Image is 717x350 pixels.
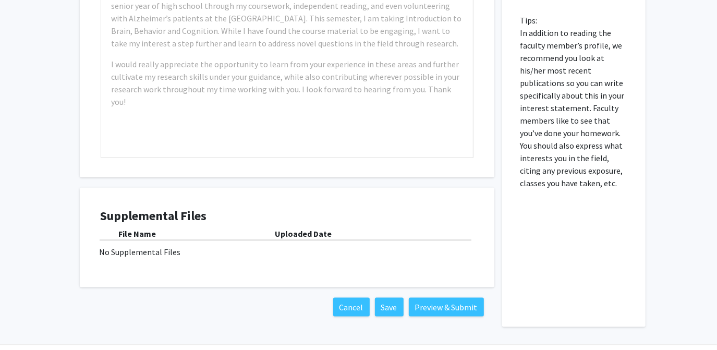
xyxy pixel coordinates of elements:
[375,298,404,317] button: Save
[119,228,156,239] b: File Name
[112,58,463,108] p: I would really appreciate the opportunity to learn from your experience in these areas and furthe...
[275,228,332,239] b: Uploaded Date
[101,209,473,224] h4: Supplemental Files
[8,303,44,342] iframe: Chat
[333,298,370,317] button: Cancel
[409,298,484,317] button: Preview & Submit
[100,246,475,258] div: No Supplemental Files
